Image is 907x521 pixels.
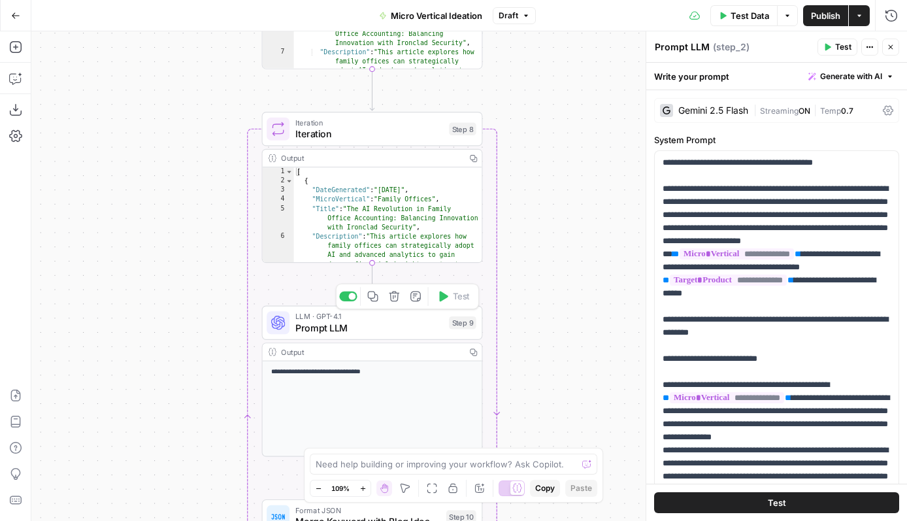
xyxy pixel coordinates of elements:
[286,176,293,186] span: Toggle code folding, rows 2 through 11
[370,69,374,110] g: Edge from step_2 to step_8
[753,103,760,116] span: |
[820,71,882,82] span: Generate with AI
[820,106,841,116] span: Temp
[453,290,470,303] span: Test
[286,167,293,176] span: Toggle code folding, rows 1 through 22
[731,9,769,22] span: Test Data
[295,311,444,322] span: LLM · GPT-4.1
[768,496,786,509] span: Test
[371,5,490,26] button: Micro Vertical Ideation
[493,7,536,24] button: Draft
[263,48,294,141] div: 7
[499,10,518,22] span: Draft
[391,9,482,22] span: Micro Vertical Ideation
[530,480,560,497] button: Copy
[295,320,444,335] span: Prompt LLM
[841,106,853,116] span: 0.7
[281,346,461,358] div: Output
[431,287,476,305] button: Test
[295,117,444,128] span: Iteration
[295,505,440,516] span: Format JSON
[810,103,820,116] span: |
[565,480,597,497] button: Paste
[654,133,899,146] label: System Prompt
[710,5,777,26] button: Test Data
[263,195,294,205] div: 4
[263,167,294,176] div: 1
[817,39,857,56] button: Test
[799,106,810,116] span: ON
[263,232,294,316] div: 6
[281,152,461,163] div: Output
[263,186,294,195] div: 3
[803,5,848,26] button: Publish
[803,68,899,85] button: Generate with AI
[713,41,750,54] span: ( step_2 )
[263,176,294,186] div: 2
[811,9,840,22] span: Publish
[678,106,748,115] div: Gemini 2.5 Flash
[655,41,710,54] textarea: Prompt LLM
[835,41,851,53] span: Test
[262,112,483,263] div: IterationIterationStep 8Output[ { "DateGenerated":"[DATE]", "MicroVertical":"Family Offices", "Ti...
[535,482,555,494] span: Copy
[760,106,799,116] span: Streaming
[331,483,350,494] span: 109%
[295,127,444,141] span: Iteration
[263,205,294,233] div: 5
[654,492,899,513] button: Test
[449,122,476,135] div: Step 8
[570,482,592,494] span: Paste
[263,20,294,48] div: 6
[646,63,907,90] div: Write your prompt
[449,316,476,329] div: Step 9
